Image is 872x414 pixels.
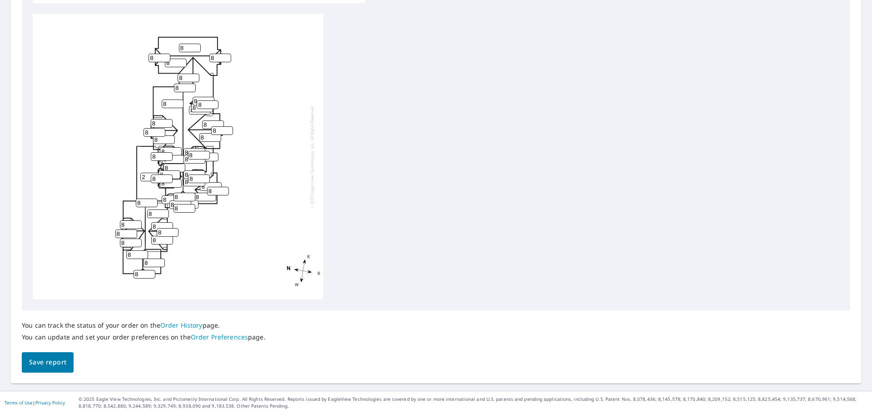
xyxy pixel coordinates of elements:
p: © 2025 Eagle View Technologies, Inc. and Pictometry International Corp. All Rights Reserved. Repo... [79,396,867,409]
button: Save report [22,352,74,373]
a: Order History [160,321,203,329]
p: | [5,400,65,405]
p: You can update and set your order preferences on the page. [22,333,266,341]
span: Save report [29,357,66,368]
a: Order Preferences [191,333,248,341]
p: You can track the status of your order on the page. [22,321,266,329]
a: Terms of Use [5,399,33,406]
a: Privacy Policy [35,399,65,406]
